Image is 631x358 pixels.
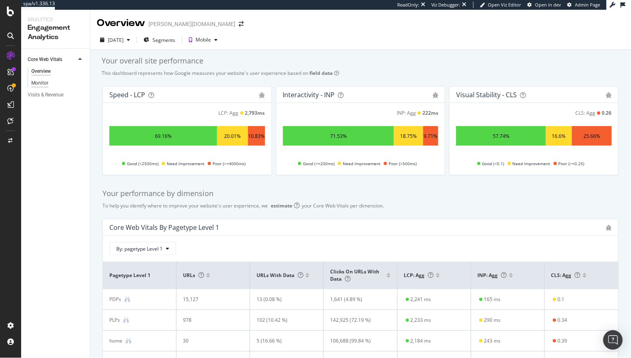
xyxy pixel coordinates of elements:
[606,92,612,98] div: bug
[411,317,431,324] div: 2,233 ms
[330,133,347,140] div: 71.53%
[108,37,124,44] div: [DATE]
[480,2,522,8] a: Open Viz Editor
[109,337,122,345] div: home
[109,272,168,279] span: pagetype Level 1
[116,245,163,252] span: By: pagetype Level 1
[257,337,311,345] div: 5 (16.66 %)
[183,317,237,324] div: 978
[97,16,145,30] div: Overview
[330,268,379,282] span: Clicks on URLs with data
[431,2,461,8] div: Viz Debugger:
[167,159,205,168] span: Need Improvement
[102,188,619,199] div: Your performance by dimension
[155,133,172,140] div: 69.16%
[31,79,48,87] div: Monitor
[185,33,221,46] button: Mobile
[488,2,522,8] span: Open Viz Editor
[148,20,235,28] div: [PERSON_NAME][DOMAIN_NAME]
[456,91,517,99] div: Visual Stability - CLS
[28,16,83,23] div: Analytics
[219,109,239,116] div: LCP: Agg
[97,33,133,46] button: [DATE]
[558,317,568,324] div: 0.34
[152,37,175,44] span: Segments
[404,272,434,279] span: LCP: Agg
[31,79,84,87] a: Monitor
[309,70,333,76] b: field data
[239,21,244,27] div: arrow-right-arrow-left
[484,337,501,345] div: 243 ms
[568,2,601,8] a: Admin Page
[102,202,619,209] div: To help you identify where to improve your website's user experience, we your Core Web Vitals per...
[259,92,265,98] div: bug
[484,296,501,303] div: 165 ms
[28,55,62,64] div: Core Web Vitals
[400,133,417,140] div: 18.75%
[424,133,438,140] div: 9.71%
[109,242,176,255] button: By: pagetype Level 1
[528,2,561,8] a: Open in dev
[248,133,265,140] div: 10.83%
[484,317,501,324] div: 290 ms
[283,91,335,99] div: Interactivity - INP
[183,296,237,303] div: 15,127
[140,33,178,46] button: Segments
[397,2,419,8] div: ReadOnly:
[422,109,438,116] div: 222 ms
[513,159,550,168] span: Need Improvement
[558,337,568,345] div: 0.39
[606,225,612,231] div: bug
[28,91,84,99] a: Visits & Revenue
[552,133,566,140] div: 16.6%
[433,92,438,98] div: bug
[602,109,612,116] div: 0.26
[559,159,585,168] span: Poor (>=0.25)
[343,159,381,168] span: Need Improvement
[257,317,311,324] div: 102 (10.42 %)
[224,133,241,140] div: 20.01%
[575,2,601,8] span: Admin Page
[558,296,565,303] div: 0.1
[411,337,431,345] div: 2,184 ms
[411,296,431,303] div: 2,241 ms
[257,272,303,279] span: URLs with data
[213,159,246,168] span: Poor (>=4000ms)
[109,296,121,303] div: PDPs
[330,317,384,324] div: 142,925 (72.19 %)
[303,159,335,168] span: Good (<=200ms)
[109,91,145,99] div: Speed - LCP
[535,2,561,8] span: Open in dev
[109,223,219,231] div: Core Web Vitals By pagetype Level 1
[603,330,623,350] div: Open Intercom Messenger
[102,70,620,76] div: This dashboard represents how Google measures your website's user experience based on
[28,91,63,99] div: Visits & Revenue
[102,56,620,66] div: Your overall site performance
[551,272,581,279] span: CLS: Agg
[245,109,265,116] div: 2,793 ms
[109,317,120,324] div: PLPs
[31,67,84,76] a: Overview
[183,337,237,345] div: 30
[389,159,417,168] span: Poor (>500ms)
[28,55,76,64] a: Core Web Vitals
[28,23,83,42] div: Engagement Analytics
[127,159,159,168] span: Good (<2500ms)
[583,133,600,140] div: 25.66%
[482,159,505,168] span: Good (<0.1)
[576,109,596,116] div: CLS: Agg
[397,109,416,116] div: INP: Agg
[493,133,509,140] div: 57.74%
[330,296,384,303] div: 1,641 (4.89 %)
[478,272,507,279] span: INP: Agg
[196,37,211,42] div: Mobile
[271,202,292,209] div: estimate
[183,272,204,279] span: URLs
[330,337,384,345] div: 106,688 (99.84 %)
[257,296,311,303] div: 13 (0.08 %)
[31,67,51,76] div: Overview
